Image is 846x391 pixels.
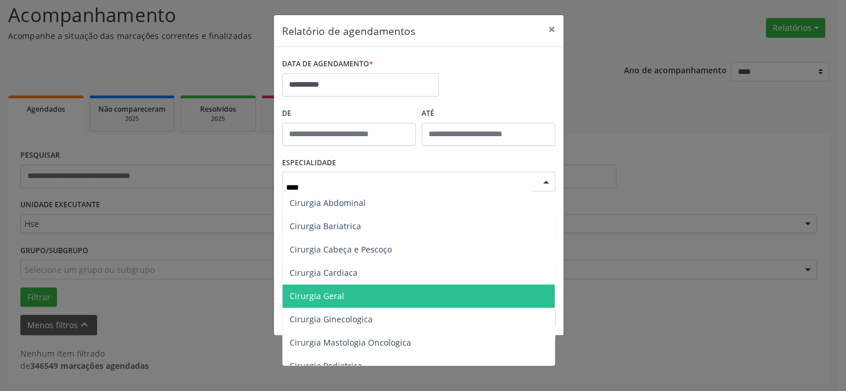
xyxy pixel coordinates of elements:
[282,105,416,123] label: De
[282,154,336,172] label: ESPECIALIDADE
[290,337,411,348] span: Cirurgia Mastologia Oncologica
[282,23,415,38] h5: Relatório de agendamentos
[282,55,373,73] label: DATA DE AGENDAMENTO
[290,244,392,255] span: Cirurgia Cabeça e Pescoço
[290,267,358,278] span: Cirurgia Cardiaca
[290,360,362,371] span: Cirurgia Pediatrica
[290,221,361,232] span: Cirurgia Bariatrica
[540,15,563,44] button: Close
[290,314,373,325] span: Cirurgia Ginecologica
[290,197,366,208] span: Cirurgia Abdominal
[290,290,344,301] span: Cirurgia Geral
[422,105,555,123] label: ATÉ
